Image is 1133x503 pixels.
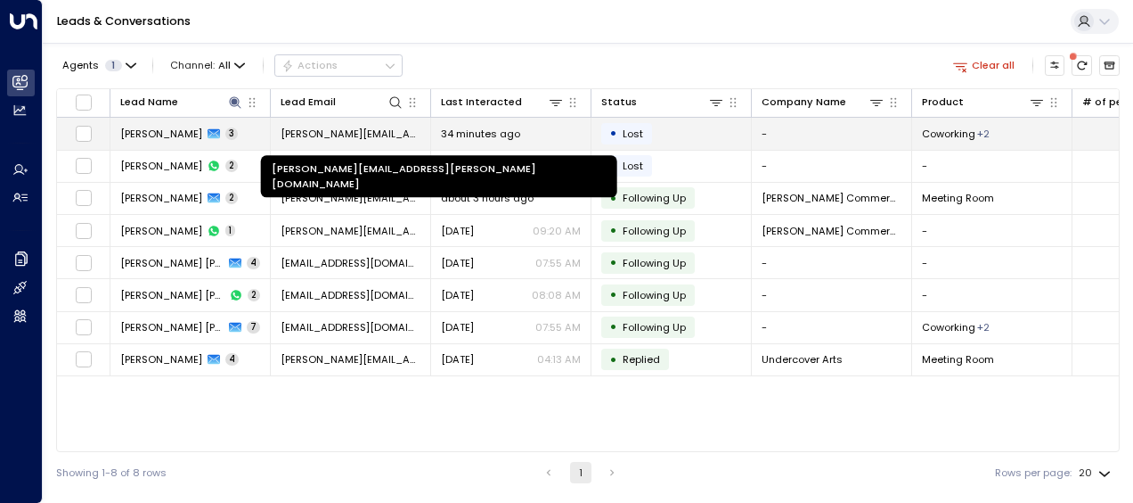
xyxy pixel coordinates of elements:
span: 1 [225,225,235,237]
div: Day office,Private Office [977,320,990,334]
div: Last Interacted [441,94,564,111]
span: Undercover Arts [762,352,843,367]
span: Nick Nick [120,288,224,302]
span: Yesterday [441,224,474,238]
nav: pagination navigation [537,462,624,483]
span: Oct 08, 2025 [441,320,474,334]
span: 2 [225,160,238,172]
td: - [912,215,1072,246]
p: 09:20 AM [533,224,581,238]
span: Toggle select row [75,318,93,336]
div: • [609,251,617,275]
span: 4 [247,257,260,269]
td: - [912,151,1072,182]
span: Nick Twigg [120,224,202,238]
span: 7 [247,321,260,334]
div: Lead Email [281,94,403,111]
td: - [912,247,1072,278]
span: Following Up [623,191,686,205]
span: Toggle select row [75,286,93,304]
span: Meeting Room [922,352,994,367]
span: Chaston Commercial [762,191,901,205]
span: Coworking [922,320,975,334]
td: - [752,279,912,310]
div: Status [601,94,724,111]
button: Channel:All [165,55,251,75]
span: Agents [62,61,99,70]
a: Leads & Conversations [57,13,191,29]
span: Nick Twigg [120,191,202,205]
div: Company Name [762,94,846,111]
button: Agents1 [56,55,141,75]
span: Channel: [165,55,251,75]
span: Chaston Commercial [762,224,901,238]
span: Nick Davidson [120,159,202,173]
td: - [752,118,912,149]
div: Last Interacted [441,94,522,111]
span: Toggle select all [75,94,93,111]
div: • [609,348,617,372]
label: Rows per page: [995,466,1072,481]
span: nickhan06@163.com [281,320,420,334]
span: Oct 01, 2025 [441,352,474,367]
span: Following Up [623,288,686,302]
span: All [218,60,231,71]
span: nickhan06@163.com [281,256,420,270]
div: Status [601,94,637,111]
span: Toggle select row [75,350,93,368]
span: Following Up [623,256,686,270]
span: There are new threads available. Refresh the grid to view the latest updates. [1072,55,1092,76]
div: • [609,315,617,339]
span: Lost [623,127,643,141]
span: nick@undercover-arts.com [281,352,420,367]
button: Clear all [947,55,1021,75]
span: Toggle select row [75,222,93,240]
span: 3 [225,128,238,140]
div: [PERSON_NAME][EMAIL_ADDRESS][PERSON_NAME][DOMAIN_NAME] [261,156,617,198]
span: Nick Davidson [120,127,202,141]
div: Actions [281,59,338,71]
div: Lead Email [281,94,336,111]
span: nickhan06@163.com [281,288,420,302]
div: Button group with a nested menu [274,54,403,76]
span: Lost [623,159,643,173]
span: Oct 09, 2025 [441,288,474,302]
span: Following Up [623,320,686,334]
span: Toggle select row [75,125,93,143]
span: nicholas.davidson@gmail.com [281,127,420,141]
p: 04:13 AM [537,352,581,367]
div: Showing 1-8 of 8 rows [56,466,167,481]
button: Archived Leads [1099,55,1120,76]
span: Meeting Room [922,191,994,205]
p: 08:08 AM [532,288,581,302]
span: Nick Nick [120,320,224,334]
p: 07:55 AM [535,320,581,334]
span: Toggle select row [75,189,93,207]
p: 07:55 AM [535,256,581,270]
span: Toggle select row [75,254,93,272]
div: Dedicated Desk,Private Office [977,127,990,141]
div: Lead Name [120,94,243,111]
span: nick@chastoncommercial.co.uk [281,224,420,238]
td: - [752,247,912,278]
td: - [752,151,912,182]
span: 2 [248,289,260,301]
span: Toggle select row [75,157,93,175]
td: - [752,312,912,343]
div: Product [922,94,964,111]
div: Company Name [762,94,884,111]
span: 4 [225,353,239,366]
div: Lead Name [120,94,178,111]
td: - [912,279,1072,310]
span: Replied [623,352,660,367]
span: 1 [105,60,122,71]
div: Product [922,94,1045,111]
div: • [609,121,617,145]
button: Customize [1045,55,1065,76]
button: Actions [274,54,403,76]
div: • [609,219,617,243]
button: page 1 [570,462,591,483]
span: 34 minutes ago [441,127,520,141]
span: Coworking [922,127,975,141]
span: 2 [225,192,238,204]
